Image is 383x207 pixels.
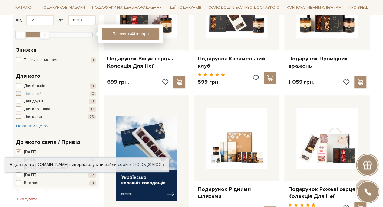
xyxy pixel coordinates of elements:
[16,106,96,112] button: Для керівника 17
[40,31,50,39] div: Max
[104,162,131,167] a: файли cookie
[58,18,64,23] span: до
[24,91,41,97] span: Для дітей
[197,186,276,200] a: Подарунок Рідними шляхами
[133,162,164,167] a: Погоджуюсь
[16,189,52,195] button: Показати ще 27
[90,83,96,89] span: 11
[166,3,204,12] span: Ідеї подарунків
[16,123,50,128] span: Показати ще 8
[16,123,50,129] button: Показати ще 8
[107,79,129,86] p: 699 грн.
[16,99,96,105] button: Для друзів 21
[15,31,26,39] div: Min
[288,55,366,70] a: Подарунок Провідник вражень
[16,172,96,178] button: [DATE] +2
[130,31,135,36] b: 43
[16,138,80,146] span: До якого свята / Привід
[16,114,96,120] button: Для колег 23
[197,79,225,86] p: 599 грн.
[24,149,36,155] span: [DATE]
[16,91,96,97] button: Для дітей 0
[346,3,370,12] span: Про Spell
[288,79,314,86] p: 1 059 грн.
[88,173,96,178] span: +2
[24,57,58,63] span: Тільки зі знижками
[91,57,96,63] span: 1
[16,72,40,80] span: Для кого
[26,15,54,25] input: Ціна
[16,149,96,155] button: [DATE]
[68,15,96,25] input: Ціна
[24,99,44,105] span: Для друзів
[24,106,50,112] span: Для керівника
[5,162,169,167] div: Я дозволяю [DOMAIN_NAME] використовувати
[38,3,87,12] span: Подарункові набори
[24,114,43,120] span: Для колег
[89,107,96,112] span: 17
[102,28,159,40] button: Показати43товари
[90,91,96,96] span: 0
[284,2,344,13] a: Корпоративним клієнтам
[24,83,45,89] span: Для батьків
[288,186,366,200] a: Подарунок Рожеві серця - Колекція Для Неї
[16,180,96,186] button: Весілля +1
[206,2,282,13] a: Солодощі з експрес-доставкою
[13,3,36,12] span: Каталог
[89,99,96,104] span: 21
[197,55,276,70] a: Подарунок Карамельний клуб
[107,55,186,70] a: Подарунок Вигук серця - Колекція Для Неї
[24,180,38,186] span: Весілля
[16,18,22,23] span: від
[16,46,36,54] span: Знижка
[16,189,52,194] span: Показати ще 27
[16,57,96,63] button: Тільки зі знижками 1
[13,194,41,204] button: Скасувати
[88,114,96,119] span: 23
[116,116,177,201] img: banner
[16,83,96,89] button: Для батьків 11
[90,3,164,12] span: Подарунки на День народження
[24,172,36,178] span: [DATE]
[89,180,96,186] span: +1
